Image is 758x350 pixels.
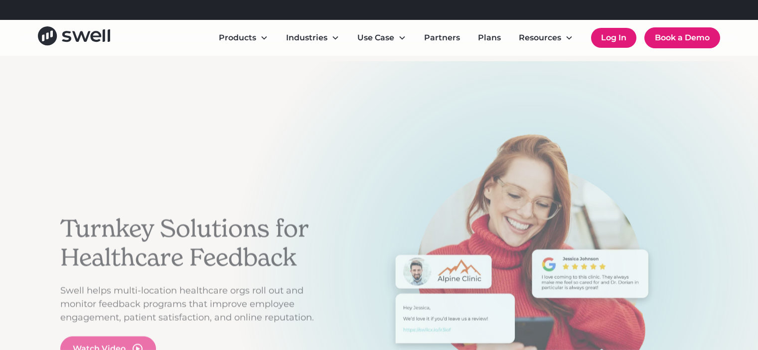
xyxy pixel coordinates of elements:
p: Swell helps multi-location healthcare orgs roll out and monitor feedback programs that improve em... [60,284,329,324]
div: Products [211,28,276,48]
a: Plans [470,28,509,48]
div: Resources [511,28,581,48]
a: Partners [416,28,468,48]
h2: Turnkey Solutions for Healthcare Feedback [60,215,329,272]
div: Use Case [357,32,394,44]
a: home [38,26,110,49]
div: Industries [286,32,327,44]
div: Use Case [349,28,414,48]
a: Book a Demo [644,27,720,48]
div: Industries [278,28,347,48]
div: Resources [519,32,561,44]
div: Products [219,32,256,44]
a: Log In [591,28,636,48]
